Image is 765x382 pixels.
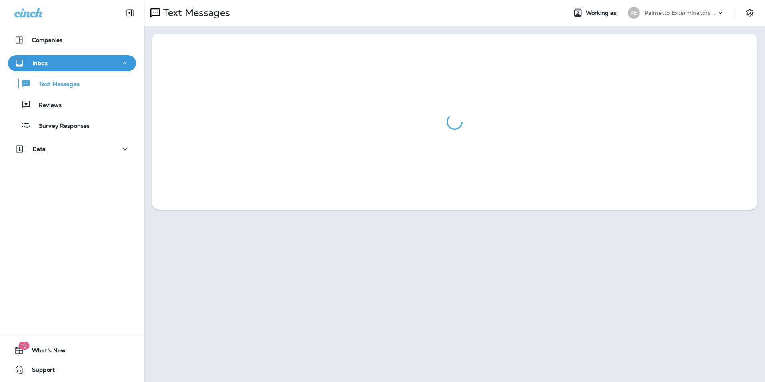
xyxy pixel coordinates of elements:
[8,141,136,157] button: Data
[32,146,46,152] p: Data
[8,117,136,134] button: Survey Responses
[743,6,757,20] button: Settings
[32,37,62,43] p: Companies
[18,342,29,350] span: 19
[8,32,136,48] button: Companies
[119,5,141,21] button: Collapse Sidebar
[628,7,640,19] div: PE
[8,96,136,113] button: Reviews
[645,10,717,16] p: Palmetto Exterminators LLC
[31,123,90,130] p: Survey Responses
[31,81,80,88] p: Text Messages
[24,347,66,357] span: What's New
[586,10,620,16] span: Working as:
[32,60,48,66] p: Inbox
[8,55,136,71] button: Inbox
[8,342,136,358] button: 19What's New
[8,362,136,378] button: Support
[24,366,55,376] span: Support
[160,7,230,19] p: Text Messages
[31,102,62,109] p: Reviews
[8,75,136,92] button: Text Messages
